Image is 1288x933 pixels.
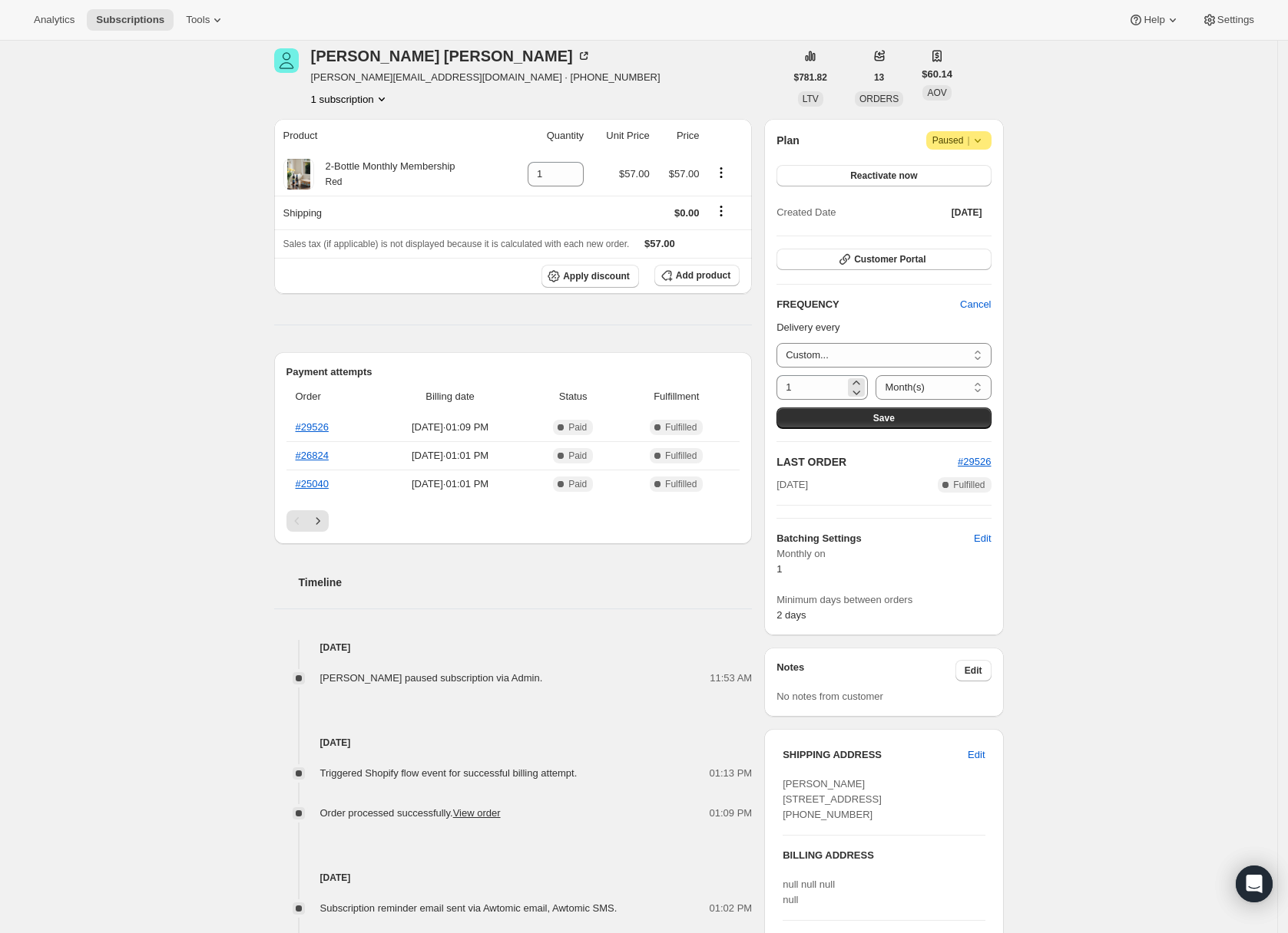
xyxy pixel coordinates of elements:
span: LTV [803,94,819,104]
span: Save [873,412,895,424]
span: 1 [776,563,782,575]
span: No notes from customer [776,691,883,702]
button: Edit [965,526,1000,551]
span: Order processed successfully. [320,807,501,819]
span: Fulfilled [665,450,697,462]
h3: Notes [776,660,955,681]
span: Cancel [960,297,991,312]
span: Sales tax (if applicable) is not displayed because it is calculated with each new order. [283,239,630,249]
span: Minimum days between orders [776,592,991,608]
a: #29526 [958,456,991,467]
span: Customer Portal [854,253,925,265]
button: Product actions [311,91,389,107]
a: View order [453,807,501,819]
span: [DATE] · 01:01 PM [376,476,524,492]
h2: Payment attempts [286,364,740,380]
span: 01:13 PM [710,766,753,781]
button: #29526 [958,454,991,470]
span: Triggered Shopify flow event for successful billing attempt. [320,767,578,779]
a: #25040 [296,478,329,490]
span: Paid [568,421,587,434]
a: #26824 [296,450,329,461]
button: Apply discount [541,265,639,288]
span: null null null null [783,879,835,905]
span: $57.00 [669,168,700,180]
a: #29526 [296,421,329,433]
span: $57.00 [619,168,650,180]
button: Add product [654,265,740,286]
span: Billing date [376,389,524,404]
th: Product [274,119,507,153]
span: Help [1144,14,1164,26]
button: Cancel [951,292,1000,317]
span: Status [533,389,613,404]
button: Help [1119,9,1189,31]
span: 11:53 AM [710,671,752,686]
span: [PERSON_NAME] [STREET_ADDRESS] [PHONE_NUMBER] [783,778,882,820]
th: Price [654,119,704,153]
div: 2-Bottle Monthly Membership [314,159,455,190]
span: Add product [676,269,730,282]
nav: Pagination [286,510,740,532]
span: Fulfilled [665,478,697,490]
span: [DATE] [952,206,982,219]
h4: [DATE] [274,870,753,885]
span: 2 days [776,609,806,621]
span: Subscription reminder email sent via Awtomic email, Awtomic SMS. [320,902,618,914]
h4: [DATE] [274,640,753,655]
span: Fulfilled [665,421,697,434]
button: 13 [865,67,893,88]
button: Tools [177,9,234,31]
small: Red [326,176,343,187]
button: Shipping actions [709,203,733,219]
span: Paused [932,133,985,148]
button: Customer Portal [776,249,991,270]
th: Quantity [507,119,588,153]
span: 01:09 PM [710,806,753,821]
span: | [967,134,969,147]
h2: FREQUENCY [776,297,960,312]
span: Paid [568,450,587,462]
span: Apply discount [563,270,630,282]
p: Delivery every [776,320,991,335]
button: [DATE] [942,202,992,223]
span: $781.82 [794,71,827,84]
span: Analytics [34,14,74,26]
button: Subscriptions [87,9,174,31]
h2: LAST ORDER [776,454,958,470]
span: [PERSON_NAME] paused subscription via Admin. [320,672,543,684]
span: Tools [186,14,210,26]
span: [DATE] [776,477,808,493]
div: Open Intercom Messenger [1236,865,1273,902]
span: Monthly on [776,546,991,562]
span: [DATE] · 01:01 PM [376,448,524,463]
h2: Plan [776,133,800,148]
button: Edit [955,660,992,681]
span: 13 [874,71,884,84]
button: $781.82 [785,67,836,88]
span: $60.14 [922,67,952,82]
button: Edit [959,743,994,767]
span: Edit [968,747,985,763]
th: Shipping [274,196,507,229]
span: Fulfilled [953,479,985,491]
span: Christina McGuire [274,48,299,73]
span: $0.00 [674,207,700,219]
span: 01:02 PM [710,901,753,916]
span: Subscriptions [96,14,164,26]
span: [DATE] · 01:09 PM [376,420,524,435]
span: ORDERS [859,94,899,104]
span: Edit [965,664,982,677]
h2: Timeline [299,575,753,590]
span: Paid [568,478,587,490]
span: Edit [974,531,991,546]
span: Settings [1217,14,1254,26]
span: Reactivate now [850,170,917,182]
span: AOV [927,87,946,98]
span: Created Date [776,205,836,220]
span: [PERSON_NAME][EMAIL_ADDRESS][DOMAIN_NAME] · [PHONE_NUMBER] [311,70,661,85]
h6: Batching Settings [776,531,974,546]
button: Settings [1193,9,1263,31]
button: Product actions [709,164,733,181]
